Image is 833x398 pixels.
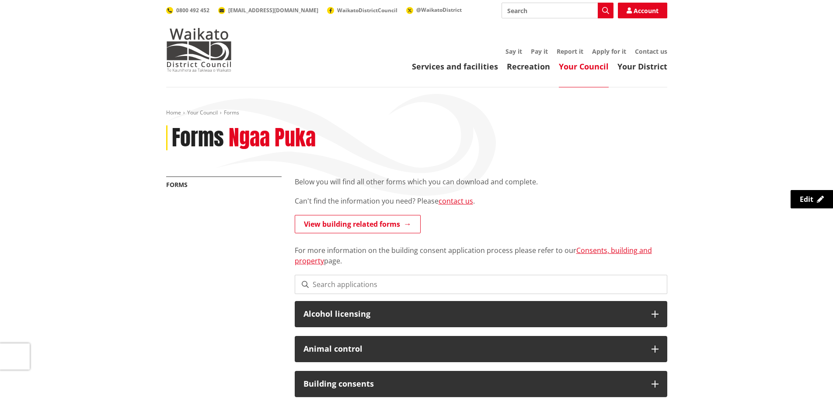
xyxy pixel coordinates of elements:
[559,61,609,72] a: Your Council
[303,345,643,353] h3: Animal control
[337,7,397,14] span: WaikatoDistrictCouncil
[228,7,318,14] span: [EMAIL_ADDRESS][DOMAIN_NAME]
[618,3,667,18] a: Account
[439,196,473,206] a: contact us
[635,47,667,55] a: Contact us
[412,61,498,72] a: Services and facilities
[176,7,209,14] span: 0800 492 452
[229,125,316,151] h2: Ngaa Puka
[166,7,209,14] a: 0800 492 452
[592,47,626,55] a: Apply for it
[416,6,462,14] span: @WaikatoDistrict
[172,125,224,151] h1: Forms
[502,3,613,18] input: Search input
[295,215,421,233] a: View building related forms
[557,47,583,55] a: Report it
[295,177,667,187] p: Below you will find all other forms which you can download and complete.
[303,310,643,318] h3: Alcohol licensing
[187,109,218,116] a: Your Council
[327,7,397,14] a: WaikatoDistrictCouncil
[295,275,667,294] input: Search applications
[166,109,667,117] nav: breadcrumb
[295,196,667,206] p: Can't find the information you need? Please .
[218,7,318,14] a: [EMAIL_ADDRESS][DOMAIN_NAME]
[224,109,239,116] span: Forms
[295,246,652,266] a: Consents, building and property
[505,47,522,55] a: Say it
[166,28,232,72] img: Waikato District Council - Te Kaunihera aa Takiwaa o Waikato
[791,190,833,208] a: Edit
[295,235,667,266] p: For more information on the building consent application process please refer to our page.
[531,47,548,55] a: Pay it
[617,61,667,72] a: Your District
[406,6,462,14] a: @WaikatoDistrict
[507,61,550,72] a: Recreation
[303,380,643,388] h3: Building consents
[800,194,813,204] span: Edit
[166,180,188,189] a: Forms
[166,109,181,116] a: Home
